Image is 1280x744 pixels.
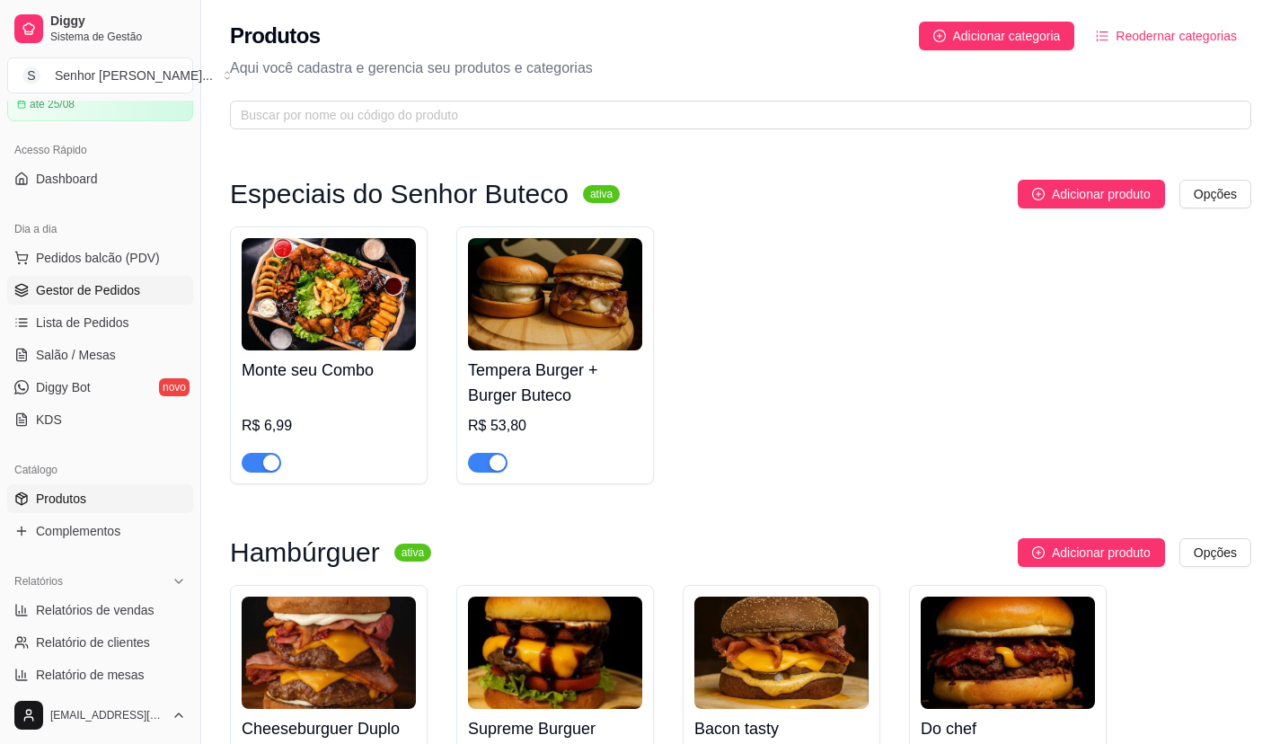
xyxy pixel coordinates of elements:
h4: Tempera Burger + Burger Buteco [468,358,642,408]
input: Buscar por nome ou código do produto [241,105,1226,125]
span: [EMAIL_ADDRESS][DOMAIN_NAME] [50,708,164,722]
h4: Cheeseburguer Duplo [242,716,416,741]
span: Opções [1194,543,1237,562]
span: Relatório de mesas [36,666,145,684]
span: Pedidos balcão (PDV) [36,249,160,267]
a: Relatório de clientes [7,628,193,657]
button: [EMAIL_ADDRESS][DOMAIN_NAME] [7,694,193,737]
span: Relatórios de vendas [36,601,154,619]
div: Dia a dia [7,215,193,244]
h3: Hambúrguer [230,542,380,563]
span: Lista de Pedidos [36,314,129,332]
button: Adicionar produto [1018,180,1165,208]
span: plus-circle [933,30,946,42]
sup: ativa [583,185,620,203]
img: product-image [468,597,642,709]
button: Pedidos balcão (PDV) [7,244,193,272]
span: Reodernar categorias [1116,26,1237,46]
button: Adicionar produto [1018,538,1165,567]
img: product-image [468,238,642,350]
h2: Produtos [230,22,321,50]
span: Complementos [36,522,120,540]
span: Adicionar produto [1052,543,1151,562]
p: Aqui você cadastra e gerencia seu produtos e categorias [230,58,1251,79]
div: Acesso Rápido [7,136,193,164]
a: Diggy Botnovo [7,373,193,402]
h4: Monte seu Combo [242,358,416,383]
span: Sistema de Gestão [50,30,186,44]
article: até 25/08 [30,97,75,111]
a: Dashboard [7,164,193,193]
img: product-image [694,597,869,709]
img: product-image [242,597,416,709]
span: ordered-list [1096,30,1108,42]
div: Catálogo [7,456,193,484]
a: Relatórios de vendas [7,596,193,624]
span: S [22,66,40,84]
span: Opções [1194,184,1237,204]
button: Opções [1179,180,1251,208]
span: Adicionar categoria [953,26,1061,46]
h4: Supreme Burguer [468,716,642,741]
button: Reodernar categorias [1081,22,1251,50]
a: Gestor de Pedidos [7,276,193,305]
span: Produtos [36,490,86,508]
a: DiggySistema de Gestão [7,7,193,50]
img: product-image [242,238,416,350]
span: plus-circle [1032,188,1045,200]
span: Diggy Bot [36,378,91,396]
a: Salão / Mesas [7,341,193,369]
div: R$ 6,99 [242,415,416,437]
h4: Bacon tasty [694,716,869,741]
span: Adicionar produto [1052,184,1151,204]
a: Relatório de mesas [7,660,193,689]
div: Senhor [PERSON_NAME] ... [55,66,213,84]
span: Diggy [50,13,186,30]
button: Select a team [7,58,193,93]
span: Dashboard [36,170,98,188]
span: plus-circle [1032,546,1045,559]
a: KDS [7,405,193,434]
a: Lista de Pedidos [7,308,193,337]
span: Relatórios [14,574,63,589]
span: Gestor de Pedidos [36,281,140,299]
span: Salão / Mesas [36,346,116,364]
button: Adicionar categoria [919,22,1075,50]
sup: ativa [394,544,431,562]
a: Complementos [7,517,193,545]
img: product-image [921,597,1095,709]
span: Relatório de clientes [36,633,150,651]
h3: Especiais do Senhor Buteco [230,183,569,205]
a: Produtos [7,484,193,513]
div: R$ 53,80 [468,415,642,437]
span: KDS [36,411,62,429]
button: Opções [1179,538,1251,567]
